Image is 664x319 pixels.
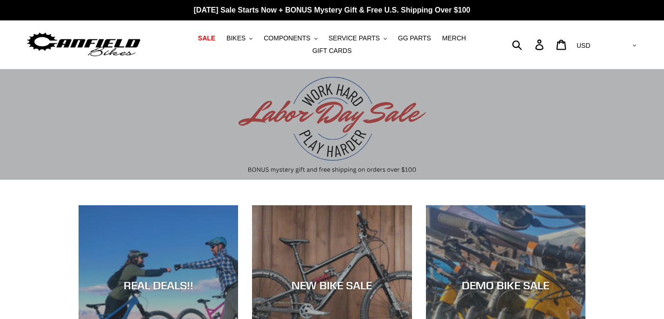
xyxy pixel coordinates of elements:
a: MERCH [438,32,471,45]
a: GG PARTS [393,32,436,45]
button: SERVICE PARTS [324,32,391,45]
a: SALE [193,32,220,45]
span: GG PARTS [398,34,431,42]
span: COMPONENTS [264,34,310,42]
div: NEW BIKE SALE [252,278,412,292]
div: DEMO BIKE SALE [426,278,585,292]
div: REAL DEALS!! [79,278,238,292]
button: COMPONENTS [259,32,322,45]
span: MERCH [442,34,466,42]
button: BIKES [222,32,257,45]
span: SERVICE PARTS [328,34,379,42]
img: Canfield Bikes [26,30,142,59]
a: GIFT CARDS [308,45,357,57]
input: Search [517,34,541,55]
span: BIKES [226,34,246,42]
span: GIFT CARDS [312,47,352,55]
span: SALE [198,34,215,42]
